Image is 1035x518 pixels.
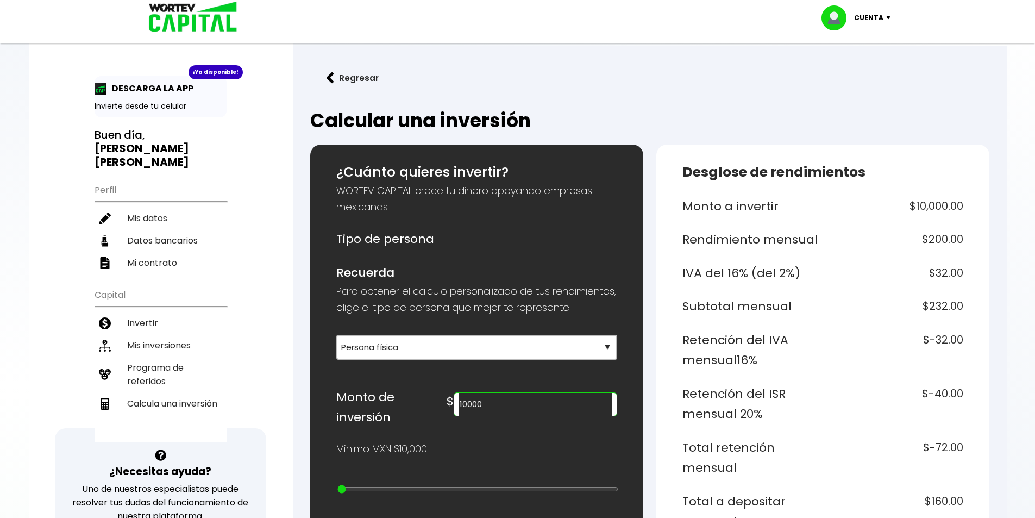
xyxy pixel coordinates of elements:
[99,369,111,380] img: recomiendanos-icon.9b8e9327.svg
[99,235,111,247] img: datos-icon.10cf9172.svg
[883,16,898,20] img: icon-down
[95,334,227,357] a: Mis inversiones
[827,263,963,284] h6: $32.00
[95,312,227,334] a: Invertir
[682,196,819,217] h6: Monto a invertir
[327,72,334,84] img: flecha izquierda
[95,178,227,274] ul: Perfil
[447,391,454,412] h6: $
[99,340,111,352] img: inversiones-icon.6695dc30.svg
[827,296,963,317] h6: $232.00
[336,283,617,316] p: Para obtener el calculo personalizado de tus rendimientos, elige el tipo de persona que mejor te ...
[109,464,211,479] h3: ¿Necesitas ayuda?
[336,387,447,428] h6: Monto de inversión
[682,263,819,284] h6: IVA del 16% (del 2%)
[682,384,819,425] h6: Retención del ISR mensual 20%
[336,162,617,183] h5: ¿Cuánto quieres invertir?
[95,83,106,95] img: app-icon
[827,196,963,217] h6: $10,000.00
[682,162,963,183] h5: Desglose de rendimientos
[336,229,617,249] h6: Tipo de persona
[827,384,963,425] h6: $-40.00
[95,392,227,415] a: Calcula una inversión
[99,257,111,269] img: contrato-icon.f2db500c.svg
[310,110,989,132] h2: Calcular una inversión
[99,213,111,224] img: editar-icon.952d3147.svg
[95,207,227,229] a: Mis datos
[827,330,963,371] h6: $-32.00
[95,357,227,392] a: Programa de referidos
[189,65,243,79] div: ¡Ya disponible!
[95,101,227,112] p: Invierte desde tu celular
[827,438,963,478] h6: $-72.00
[310,64,395,92] button: Regresar
[310,64,989,92] a: flecha izquierdaRegresar
[827,229,963,250] h6: $200.00
[95,141,189,170] b: [PERSON_NAME] [PERSON_NAME]
[821,5,854,30] img: profile-image
[336,263,617,283] h6: Recuerda
[336,441,427,457] p: Mínimo MXN $10,000
[682,296,819,317] h6: Subtotal mensual
[95,128,227,169] h3: Buen día,
[854,10,883,26] p: Cuenta
[99,317,111,329] img: invertir-icon.b3b967d7.svg
[682,229,819,250] h6: Rendimiento mensual
[682,438,819,478] h6: Total retención mensual
[95,252,227,274] a: Mi contrato
[106,82,193,95] p: DESCARGA LA APP
[336,183,617,215] p: WORTEV CAPITAL crece tu dinero apoyando empresas mexicanas
[95,283,227,442] ul: Capital
[682,330,819,371] h6: Retención del IVA mensual 16%
[95,229,227,252] a: Datos bancarios
[99,398,111,410] img: calculadora-icon.17d418c4.svg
